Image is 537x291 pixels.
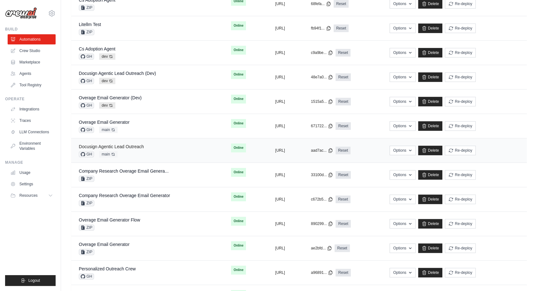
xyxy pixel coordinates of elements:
button: Re-deploy [445,195,476,204]
a: Delete [418,23,443,33]
a: Delete [418,243,443,253]
span: dev [99,53,115,60]
button: 671722... [311,123,333,129]
button: Re-deploy [445,48,476,57]
button: Options [390,170,415,180]
a: Crew Studio [8,46,56,56]
span: dev [99,78,115,84]
a: Reset [336,171,350,179]
span: ZIP [79,249,94,255]
button: Re-deploy [445,146,476,155]
button: Options [390,268,415,277]
a: Reset [336,269,350,276]
button: Re-deploy [445,219,476,228]
span: Online [231,143,246,152]
button: 890299... [311,221,333,226]
span: Online [231,119,246,128]
a: Agents [8,69,56,79]
a: Tool Registry [8,80,56,90]
a: Reset [336,147,350,154]
span: Resources [19,193,37,198]
a: Reset [336,220,350,228]
button: Options [390,23,415,33]
div: Manage [5,160,56,165]
span: ZIP [79,29,94,35]
span: dev [99,102,115,109]
button: Re-deploy [445,268,476,277]
button: 33100d... [311,172,333,177]
a: Reset [336,195,350,203]
span: Online [231,70,246,79]
button: Re-deploy [445,72,476,82]
a: Delete [418,268,443,277]
span: ZIP [79,4,94,11]
a: Automations [8,34,56,44]
a: Company Research Overage Email Genera... [79,169,168,174]
span: ZIP [79,200,94,206]
span: Online [231,46,246,55]
span: Online [231,266,246,274]
span: ZIP [79,224,94,231]
button: 68fefa... [311,1,331,6]
span: GH [79,273,94,280]
a: Docusign Agentic Lead Outreach [79,144,144,149]
span: Online [231,217,246,226]
div: Operate [5,96,56,102]
a: Delete [418,219,443,228]
button: Options [390,48,415,57]
a: Environment Variables [8,138,56,154]
a: Cs Adoption Agent [79,46,115,51]
a: Reset [336,49,350,56]
a: Reset [336,73,350,81]
button: 48e7a0... [311,75,333,80]
button: Logout [5,275,56,286]
a: Delete [418,170,443,180]
a: Reset [336,98,350,105]
a: Settings [8,179,56,189]
button: a96891... [311,270,333,275]
button: Options [390,121,415,131]
span: GH [79,127,94,133]
button: ae2bfd... [311,246,332,251]
a: Reset [334,24,349,32]
button: Options [390,97,415,106]
button: Options [390,243,415,253]
button: Re-deploy [445,97,476,106]
button: c672b5... [311,197,333,202]
a: Company Research Overage Email Generator [79,193,170,198]
a: Personalized Outreach Crew [79,266,136,271]
a: Docusign Agentic Lead Outreach (Dev) [79,71,156,76]
span: GH [79,102,94,109]
button: Re-deploy [445,23,476,33]
a: Integrations [8,104,56,114]
button: Re-deploy [445,243,476,253]
a: Delete [418,146,443,155]
img: Logo [5,7,37,19]
a: Delete [418,97,443,106]
span: Online [231,168,246,177]
span: ZIP [79,175,94,182]
a: LLM Connections [8,127,56,137]
a: Overage Email Generator [79,120,130,125]
button: Resources [8,190,56,201]
span: GH [79,78,94,84]
span: Online [231,95,246,103]
a: Delete [418,72,443,82]
a: Usage [8,168,56,178]
span: main [99,151,118,157]
a: Reset [335,244,350,252]
a: Overage Email Generator Flow [79,217,140,222]
a: Overage Email Generator (Dev) [79,95,142,100]
span: Online [231,192,246,201]
span: Online [231,241,246,250]
a: Delete [418,195,443,204]
button: 1515a5... [311,99,333,104]
button: fb94f1... [311,26,331,31]
button: Options [390,146,415,155]
a: Overage Email Generator [79,242,130,247]
span: Online [231,21,246,30]
div: Build [5,27,56,32]
button: Options [390,195,415,204]
span: main [99,127,118,133]
button: Options [390,219,415,228]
